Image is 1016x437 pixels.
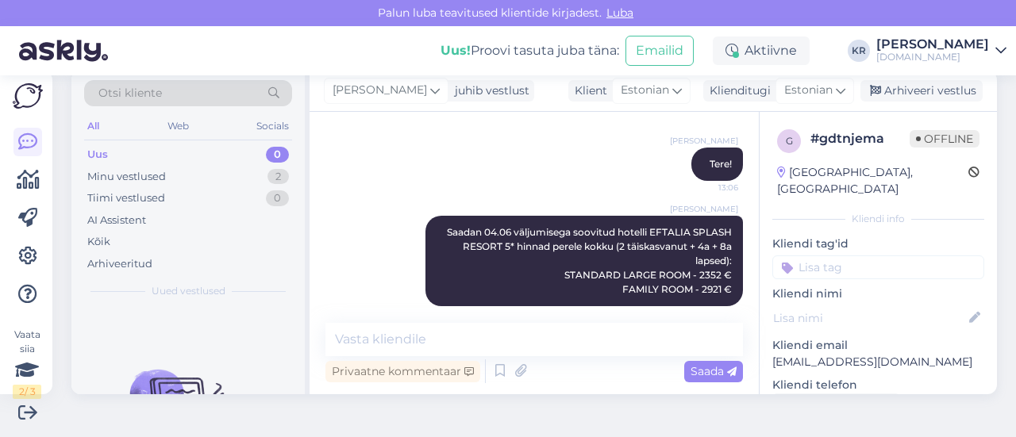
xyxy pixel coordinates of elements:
[13,328,41,399] div: Vaata siia
[679,182,738,194] span: 13:06
[777,164,968,197] div: [GEOGRAPHIC_DATA], [GEOGRAPHIC_DATA]
[876,38,1006,63] a: [PERSON_NAME][DOMAIN_NAME]
[670,203,738,215] span: [PERSON_NAME]
[772,337,984,354] p: Kliendi email
[441,41,619,60] div: Proovi tasuta juba täna:
[713,36,810,65] div: Aktiivne
[164,116,192,136] div: Web
[810,129,910,148] div: # gdtnjema
[772,236,984,252] p: Kliendi tag'id
[266,190,289,206] div: 0
[84,116,102,136] div: All
[621,82,669,99] span: Estonian
[602,6,638,20] span: Luba
[679,307,738,319] span: 13:08
[448,82,529,99] div: juhib vestlust
[266,147,289,163] div: 0
[253,116,292,136] div: Socials
[876,51,989,63] div: [DOMAIN_NAME]
[625,36,694,66] button: Emailid
[773,309,966,327] input: Lisa nimi
[910,130,979,148] span: Offline
[447,226,734,295] span: Saadan 04.06 väljumisega soovitud hotelli EFTALIA SPLASH RESORT 5* hinnad perele kokku (2 täiskas...
[772,393,900,415] div: Küsi telefoninumbrit
[772,212,984,226] div: Kliendi info
[710,158,732,170] span: Tere!
[772,354,984,370] p: [EMAIL_ADDRESS][DOMAIN_NAME]
[87,169,166,185] div: Minu vestlused
[860,80,983,102] div: Arhiveeri vestlus
[848,40,870,62] div: KR
[772,377,984,393] p: Kliendi telefon
[441,43,471,58] b: Uus!
[876,38,989,51] div: [PERSON_NAME]
[784,82,833,99] span: Estonian
[13,385,41,399] div: 2 / 3
[267,169,289,185] div: 2
[772,286,984,302] p: Kliendi nimi
[786,135,793,147] span: g
[772,255,984,279] input: Lisa tag
[98,85,162,102] span: Otsi kliente
[87,256,152,272] div: Arhiveeritud
[670,135,738,147] span: [PERSON_NAME]
[87,147,108,163] div: Uus
[568,82,607,99] div: Klient
[152,284,225,298] span: Uued vestlused
[703,82,771,99] div: Klienditugi
[87,213,146,228] div: AI Assistent
[87,190,165,206] div: Tiimi vestlused
[87,234,110,250] div: Kõik
[333,82,427,99] span: [PERSON_NAME]
[325,361,480,382] div: Privaatne kommentaar
[691,364,737,378] span: Saada
[13,83,43,109] img: Askly Logo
